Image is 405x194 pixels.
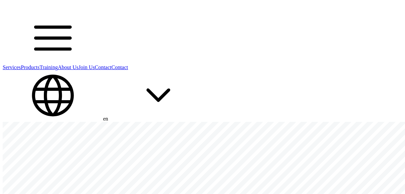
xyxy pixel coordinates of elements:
span: en [103,116,108,122]
a: Services [3,64,21,70]
a: Training [39,64,58,70]
a: About Us [58,64,79,70]
a: Products [21,64,39,70]
a: HelloData [3,7,60,13]
a: Join Us [79,64,95,70]
a: Contact [95,64,111,70]
div: en [3,70,402,122]
a: Contact [111,64,128,70]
